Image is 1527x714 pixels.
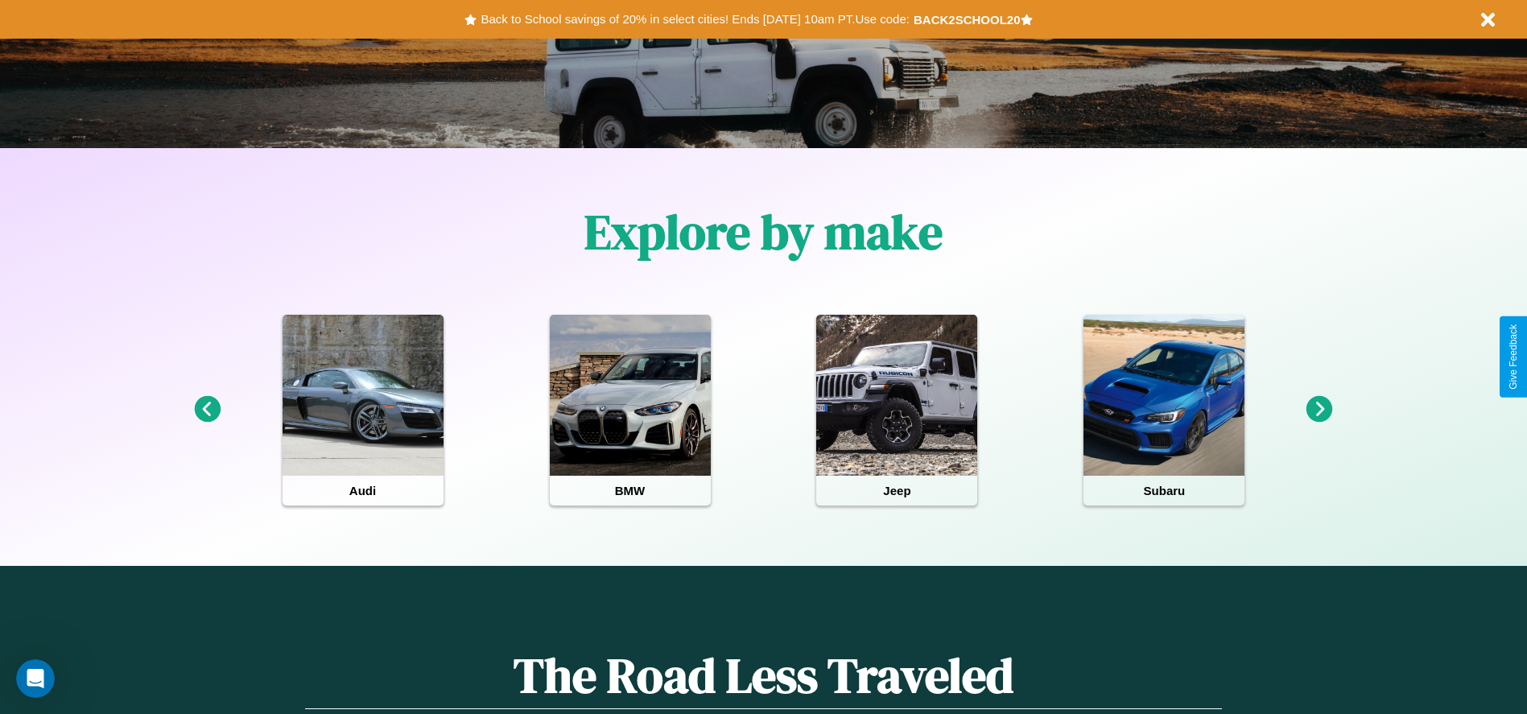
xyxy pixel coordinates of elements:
h4: BMW [550,476,711,506]
h4: Audi [283,476,444,506]
h1: Explore by make [584,199,943,265]
h1: The Road Less Traveled [305,642,1221,709]
iframe: Intercom live chat [16,659,55,698]
div: Give Feedback [1508,324,1519,390]
b: BACK2SCHOOL20 [914,13,1021,27]
h4: Jeep [816,476,977,506]
h4: Subaru [1083,476,1244,506]
button: Back to School savings of 20% in select cities! Ends [DATE] 10am PT.Use code: [477,8,913,31]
